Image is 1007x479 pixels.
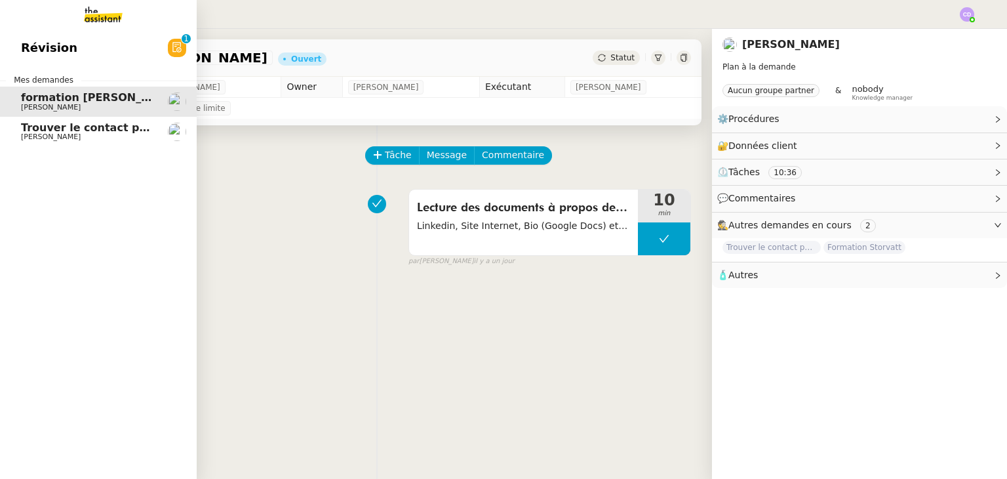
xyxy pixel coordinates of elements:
[482,148,544,163] span: Commentaire
[728,220,852,230] span: Autres demandes en cours
[823,241,905,254] span: Formation Storvatt
[728,167,760,177] span: Tâches
[638,192,690,208] span: 10
[717,193,801,203] span: 💬
[365,146,420,165] button: Tâche
[960,7,974,22] img: svg
[852,94,913,102] span: Knowledge manager
[835,84,841,101] span: &
[408,256,515,267] small: [PERSON_NAME]
[419,146,475,165] button: Message
[184,34,189,46] p: 1
[717,138,802,154] span: 🔐
[717,112,785,127] span: ⚙️
[182,34,191,43] nz-badge-sup: 1
[281,77,342,98] td: Owner
[610,53,635,62] span: Statut
[728,270,758,280] span: Autres
[168,123,186,141] img: users%2FyQfMwtYgTqhRP2YHWHmG2s2LYaD3%2Favatar%2Fprofile-pic.png
[728,140,797,151] span: Données client
[291,55,321,63] div: Ouvert
[353,81,419,94] span: [PERSON_NAME]
[717,167,813,177] span: ⏲️
[722,37,737,52] img: users%2FyQfMwtYgTqhRP2YHWHmG2s2LYaD3%2Favatar%2Fprofile-pic.png
[417,198,630,218] span: Lecture des documents à propos de [PERSON_NAME]
[479,77,564,98] td: Exécutant
[21,38,77,58] span: Révision
[408,256,420,267] span: par
[728,193,795,203] span: Commentaires
[638,208,690,219] span: min
[21,121,241,134] span: Trouver le contact pour les poubelles
[385,148,412,163] span: Tâche
[860,219,876,232] nz-tag: 2
[768,166,802,179] nz-tag: 10:36
[717,270,758,280] span: 🧴
[712,186,1007,211] div: 💬Commentaires
[712,213,1007,238] div: 🕵️Autres demandes en cours 2
[168,93,186,111] img: users%2FyQfMwtYgTqhRP2YHWHmG2s2LYaD3%2Favatar%2Fprofile-pic.png
[852,84,913,101] app-user-label: Knowledge manager
[712,106,1007,132] div: ⚙️Procédures
[742,38,840,51] a: [PERSON_NAME]
[576,81,641,94] span: [PERSON_NAME]
[852,84,883,94] span: nobody
[712,159,1007,185] div: ⏲️Tâches 10:36
[427,148,467,163] span: Message
[712,262,1007,288] div: 🧴Autres
[474,146,552,165] button: Commentaire
[712,133,1007,159] div: 🔐Données client
[728,114,780,124] span: Procédures
[717,220,881,230] span: 🕵️
[417,219,630,234] span: Linkedin, Site Internet, Bio (Google Docs) et Exploration du fichier excel (facturation)
[21,133,81,141] span: [PERSON_NAME]
[474,256,515,267] span: il y a un jour
[21,103,81,112] span: [PERSON_NAME]
[21,91,180,104] span: formation [PERSON_NAME]
[722,62,796,72] span: Plan à la demande
[722,84,819,97] nz-tag: Aucun groupe partner
[722,241,821,254] span: Trouver le contact pour les poubelles
[6,73,81,87] span: Mes demandes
